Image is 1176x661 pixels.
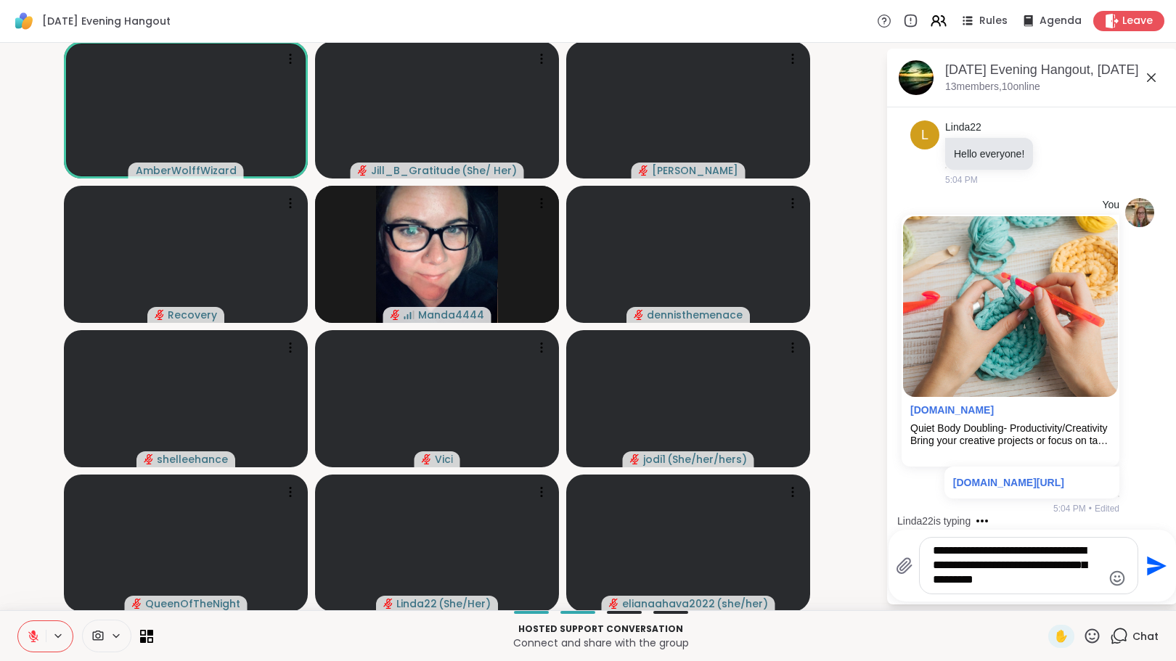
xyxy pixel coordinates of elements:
[622,596,715,611] span: elianaahava2022
[383,599,393,609] span: audio-muted
[667,452,747,467] span: ( She/her/hers )
[1089,502,1092,515] span: •
[910,422,1111,435] div: Quiet Body Doubling- Productivity/Creativity
[897,514,971,528] div: Linda22 is typing
[1125,198,1154,227] img: https://sharewell-space-live.sfo3.digitaloceanspaces.com/user-generated/2564abe4-c444-4046-864b-7...
[945,61,1166,79] div: [DATE] Evening Hangout, [DATE]
[136,163,237,178] span: AmberWolffWizard
[1102,198,1119,213] h4: You
[910,435,1111,447] div: Bring your creative projects or focus on tasks to complete! gentle light conversation or silence,...
[1054,628,1069,645] span: ✋
[979,14,1008,28] span: Rules
[609,599,619,609] span: audio-muted
[42,14,171,28] span: [DATE] Evening Hangout
[162,623,1040,636] p: Hosted support conversation
[954,147,1024,161] p: Hello everyone!
[647,308,743,322] span: dennisthemenace
[462,163,517,178] span: ( She/ Her )
[132,599,142,609] span: audio-muted
[1108,570,1126,587] button: Emoji picker
[162,636,1040,650] p: Connect and share with the group
[945,120,981,135] a: Linda22
[933,543,1102,588] textarea: Type your message
[438,596,491,611] span: ( She/Her )
[371,163,460,178] span: Jill_B_Gratitude
[630,454,640,464] span: audio-muted
[391,310,401,320] span: audio-muted
[1122,14,1153,28] span: Leave
[418,308,484,322] span: Manda4444
[1132,629,1159,644] span: Chat
[1095,502,1119,515] span: Edited
[376,186,498,323] img: Manda4444
[634,310,644,320] span: audio-muted
[396,596,437,611] span: Linda22
[168,308,217,322] span: Recovery
[358,165,368,176] span: audio-muted
[1053,502,1086,515] span: 5:04 PM
[1040,14,1082,28] span: Agenda
[643,452,666,467] span: jodi1
[157,452,228,467] span: shelleehance
[145,596,240,611] span: QueenOfTheNight
[899,60,934,95] img: Tuesday Evening Hangout, Oct 07
[903,216,1118,397] img: Quiet Body Doubling- Productivity/Creativity
[155,310,165,320] span: audio-muted
[639,165,649,176] span: audio-muted
[716,596,768,611] span: ( she/her )
[12,9,36,33] img: ShareWell Logomark
[953,477,1064,488] a: [DOMAIN_NAME][URL]
[945,173,978,186] span: 5:04 PM
[1138,549,1171,582] button: Send
[910,404,994,416] a: Attachment
[422,454,432,464] span: audio-muted
[921,126,928,145] span: L
[945,80,1040,94] p: 13 members, 10 online
[652,163,738,178] span: [PERSON_NAME]
[435,452,453,467] span: Vici
[144,454,154,464] span: audio-muted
